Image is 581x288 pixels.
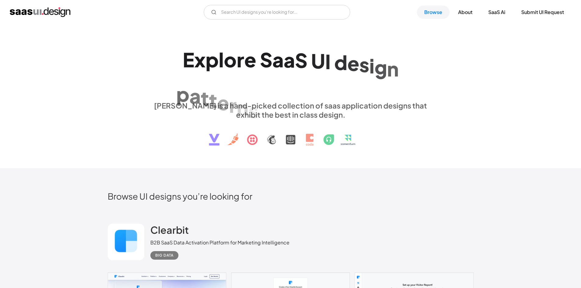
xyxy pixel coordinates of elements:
[514,5,571,19] a: Submit UI Request
[237,48,244,71] div: r
[150,48,431,95] h1: Explore SaaS UI design patterns & interactions.
[10,7,70,17] a: home
[176,82,189,106] div: p
[150,224,189,236] h2: Clearbit
[198,119,383,151] img: text, icon, saas logo
[224,48,237,71] div: o
[150,101,431,119] div: [PERSON_NAME] is a hand-picked collection of saas application designs that exhibit the best in cl...
[183,48,194,71] div: E
[284,48,295,72] div: a
[295,48,307,72] div: S
[237,96,248,119] div: n
[155,252,174,259] div: Big Data
[325,50,331,73] div: I
[272,48,284,71] div: a
[150,239,289,246] div: B2B SaaS Data Activation Platform for Marketing Intelligence
[387,57,399,80] div: n
[194,48,206,71] div: x
[108,191,474,201] h2: Browse UI designs you’re looking for
[219,48,224,71] div: l
[417,5,450,19] a: Browse
[204,5,350,20] form: Email Form
[244,48,256,71] div: e
[206,48,219,71] div: p
[209,88,217,112] div: t
[375,55,387,79] div: g
[451,5,480,19] a: About
[311,49,325,73] div: U
[189,84,201,108] div: a
[481,5,513,19] a: SaaS Ai
[217,91,229,114] div: e
[229,93,237,117] div: r
[347,52,359,75] div: e
[201,86,209,110] div: t
[204,5,350,20] input: Search UI designs you're looking for...
[260,48,272,71] div: S
[334,51,347,74] div: d
[150,224,189,239] a: Clearbit
[248,99,258,122] div: s
[359,53,369,76] div: s
[369,54,375,77] div: i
